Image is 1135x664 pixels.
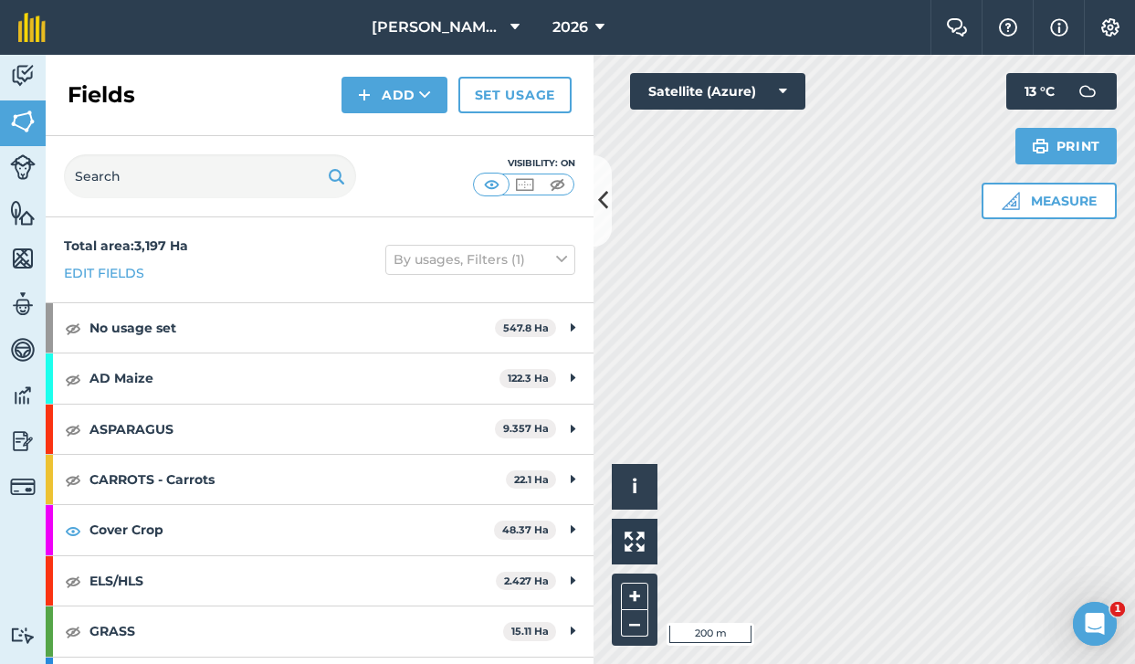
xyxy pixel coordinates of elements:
[46,353,594,403] div: AD Maize122.3 Ha
[546,175,569,194] img: svg+xml;base64,PHN2ZyB4bWxucz0iaHR0cDovL3d3dy53My5vcmcvMjAwMC9zdmciIHdpZHRoPSI1MCIgaGVpZ2h0PSI0MC...
[89,405,495,454] strong: ASPARAGUS
[64,237,188,254] strong: Total area : 3,197 Ha
[46,556,594,606] div: ELS/HLS2.427 Ha
[1069,73,1106,110] img: svg+xml;base64,PD94bWwgdmVyc2lvbj0iMS4wIiBlbmNvZGluZz0idXRmLTgiPz4KPCEtLSBHZW5lcmF0b3I6IEFkb2JlIE...
[385,245,575,274] button: By usages, Filters (1)
[10,427,36,455] img: svg+xml;base64,PD94bWwgdmVyc2lvbj0iMS4wIiBlbmNvZGluZz0idXRmLTgiPz4KPCEtLSBHZW5lcmF0b3I6IEFkb2JlIE...
[621,610,648,637] button: –
[625,532,645,552] img: Four arrows, one pointing top left, one top right, one bottom right and the last bottom left
[89,606,503,656] strong: GRASS
[10,108,36,135] img: svg+xml;base64,PHN2ZyB4bWxucz0iaHR0cDovL3d3dy53My5vcmcvMjAwMC9zdmciIHdpZHRoPSI1NiIgaGVpZ2h0PSI2MC...
[502,523,549,536] strong: 48.37 Ha
[612,464,657,510] button: i
[946,18,968,37] img: Two speech bubbles overlapping with the left bubble in the forefront
[458,77,572,113] a: Set usage
[89,353,499,403] strong: AD Maize
[1050,16,1068,38] img: svg+xml;base64,PHN2ZyB4bWxucz0iaHR0cDovL3d3dy53My5vcmcvMjAwMC9zdmciIHdpZHRoPSIxNyIgaGVpZ2h0PSIxNy...
[10,627,36,644] img: svg+xml;base64,PD94bWwgdmVyc2lvbj0iMS4wIiBlbmNvZGluZz0idXRmLTgiPz4KPCEtLSBHZW5lcmF0b3I6IEFkb2JlIE...
[503,321,549,334] strong: 547.8 Ha
[552,16,588,38] span: 2026
[89,505,494,554] strong: Cover Crop
[89,556,496,606] strong: ELS/HLS
[621,583,648,610] button: +
[632,475,637,498] span: i
[10,245,36,272] img: svg+xml;base64,PHN2ZyB4bWxucz0iaHR0cDovL3d3dy53My5vcmcvMjAwMC9zdmciIHdpZHRoPSI1NiIgaGVpZ2h0PSI2MC...
[503,422,549,435] strong: 9.357 Ha
[18,13,46,42] img: fieldmargin Logo
[982,183,1117,219] button: Measure
[473,156,575,171] div: Visibility: On
[1002,192,1020,210] img: Ruler icon
[65,418,81,440] img: svg+xml;base64,PHN2ZyB4bWxucz0iaHR0cDovL3d3dy53My5vcmcvMjAwMC9zdmciIHdpZHRoPSIxOCIgaGVpZ2h0PSIyNC...
[89,303,495,353] strong: No usage set
[64,154,356,198] input: Search
[1025,73,1055,110] span: 13 ° C
[46,606,594,656] div: GRASS15.11 Ha
[1073,602,1117,646] iframe: Intercom live chat
[10,474,36,500] img: svg+xml;base64,PD94bWwgdmVyc2lvbj0iMS4wIiBlbmNvZGluZz0idXRmLTgiPz4KPCEtLSBHZW5lcmF0b3I6IEFkb2JlIE...
[10,199,36,227] img: svg+xml;base64,PHN2ZyB4bWxucz0iaHR0cDovL3d3dy53My5vcmcvMjAwMC9zdmciIHdpZHRoPSI1NiIgaGVpZ2h0PSI2MC...
[65,520,81,542] img: svg+xml;base64,PHN2ZyB4bWxucz0iaHR0cDovL3d3dy53My5vcmcvMjAwMC9zdmciIHdpZHRoPSIxOCIgaGVpZ2h0PSIyNC...
[46,303,594,353] div: No usage set547.8 Ha
[10,62,36,90] img: svg+xml;base64,PD94bWwgdmVyc2lvbj0iMS4wIiBlbmNvZGluZz0idXRmLTgiPz4KPCEtLSBHZW5lcmF0b3I6IEFkb2JlIE...
[65,317,81,339] img: svg+xml;base64,PHN2ZyB4bWxucz0iaHR0cDovL3d3dy53My5vcmcvMjAwMC9zdmciIHdpZHRoPSIxOCIgaGVpZ2h0PSIyNC...
[10,336,36,364] img: svg+xml;base64,PD94bWwgdmVyc2lvbj0iMS4wIiBlbmNvZGluZz0idXRmLTgiPz4KPCEtLSBHZW5lcmF0b3I6IEFkb2JlIE...
[1032,135,1049,157] img: svg+xml;base64,PHN2ZyB4bWxucz0iaHR0cDovL3d3dy53My5vcmcvMjAwMC9zdmciIHdpZHRoPSIxOSIgaGVpZ2h0PSIyNC...
[10,290,36,318] img: svg+xml;base64,PD94bWwgdmVyc2lvbj0iMS4wIiBlbmNvZGluZz0idXRmLTgiPz4KPCEtLSBHZW5lcmF0b3I6IEFkb2JlIE...
[65,570,81,592] img: svg+xml;base64,PHN2ZyB4bWxucz0iaHR0cDovL3d3dy53My5vcmcvMjAwMC9zdmciIHdpZHRoPSIxOCIgaGVpZ2h0PSIyNC...
[65,620,81,642] img: svg+xml;base64,PHN2ZyB4bWxucz0iaHR0cDovL3d3dy53My5vcmcvMjAwMC9zdmciIHdpZHRoPSIxOCIgaGVpZ2h0PSIyNC...
[328,165,345,187] img: svg+xml;base64,PHN2ZyB4bWxucz0iaHR0cDovL3d3dy53My5vcmcvMjAwMC9zdmciIHdpZHRoPSIxOSIgaGVpZ2h0PSIyNC...
[46,455,594,504] div: CARROTS - Carrots22.1 Ha
[358,84,371,106] img: svg+xml;base64,PHN2ZyB4bWxucz0iaHR0cDovL3d3dy53My5vcmcvMjAwMC9zdmciIHdpZHRoPSIxNCIgaGVpZ2h0PSIyNC...
[342,77,447,113] button: Add
[997,18,1019,37] img: A question mark icon
[1006,73,1117,110] button: 13 °C
[511,625,549,638] strong: 15.11 Ha
[372,16,503,38] span: [PERSON_NAME] Ltd.
[46,505,594,554] div: Cover Crop48.37 Ha
[1015,128,1118,164] button: Print
[68,80,135,110] h2: Fields
[64,263,144,283] a: Edit fields
[504,574,549,587] strong: 2.427 Ha
[89,455,506,504] strong: CARROTS - Carrots
[46,405,594,454] div: ASPARAGUS9.357 Ha
[1099,18,1121,37] img: A cog icon
[10,154,36,180] img: svg+xml;base64,PD94bWwgdmVyc2lvbj0iMS4wIiBlbmNvZGluZz0idXRmLTgiPz4KPCEtLSBHZW5lcmF0b3I6IEFkb2JlIE...
[65,469,81,490] img: svg+xml;base64,PHN2ZyB4bWxucz0iaHR0cDovL3d3dy53My5vcmcvMjAwMC9zdmciIHdpZHRoPSIxOCIgaGVpZ2h0PSIyNC...
[508,372,549,385] strong: 122.3 Ha
[630,73,805,110] button: Satellite (Azure)
[65,368,81,390] img: svg+xml;base64,PHN2ZyB4bWxucz0iaHR0cDovL3d3dy53My5vcmcvMjAwMC9zdmciIHdpZHRoPSIxOCIgaGVpZ2h0PSIyNC...
[480,175,503,194] img: svg+xml;base64,PHN2ZyB4bWxucz0iaHR0cDovL3d3dy53My5vcmcvMjAwMC9zdmciIHdpZHRoPSI1MCIgaGVpZ2h0PSI0MC...
[1110,602,1125,617] span: 1
[10,382,36,409] img: svg+xml;base64,PD94bWwgdmVyc2lvbj0iMS4wIiBlbmNvZGluZz0idXRmLTgiPz4KPCEtLSBHZW5lcmF0b3I6IEFkb2JlIE...
[514,473,549,486] strong: 22.1 Ha
[513,175,536,194] img: svg+xml;base64,PHN2ZyB4bWxucz0iaHR0cDovL3d3dy53My5vcmcvMjAwMC9zdmciIHdpZHRoPSI1MCIgaGVpZ2h0PSI0MC...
